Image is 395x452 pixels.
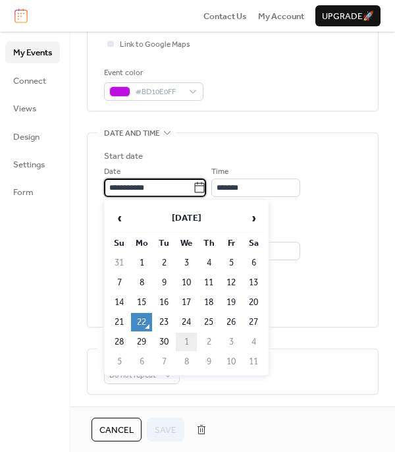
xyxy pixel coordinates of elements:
[109,254,130,272] td: 31
[131,273,152,292] td: 8
[104,165,120,179] span: Date
[198,273,219,292] td: 11
[176,293,197,312] td: 17
[258,9,304,22] a: My Account
[13,130,39,144] span: Design
[13,102,36,115] span: Views
[258,10,304,23] span: My Account
[5,98,60,119] a: Views
[104,67,201,80] div: Event color
[92,418,142,441] button: Cancel
[243,353,264,371] td: 11
[5,154,60,175] a: Settings
[13,186,34,199] span: Form
[99,424,134,437] span: Cancel
[109,333,130,351] td: 28
[221,353,242,371] td: 10
[131,234,152,252] th: Mo
[131,313,152,331] td: 22
[198,293,219,312] td: 18
[243,234,264,252] th: Sa
[243,293,264,312] td: 20
[243,273,264,292] td: 13
[5,42,60,63] a: My Events
[109,273,130,292] td: 7
[5,70,60,91] a: Connect
[104,150,143,163] div: Start date
[120,38,190,51] span: Link to Google Maps
[153,273,174,292] td: 9
[109,234,130,252] th: Su
[13,46,52,59] span: My Events
[176,254,197,272] td: 3
[198,313,219,331] td: 25
[131,293,152,312] td: 15
[221,333,242,351] td: 3
[153,293,174,312] td: 16
[131,333,152,351] td: 29
[198,254,219,272] td: 4
[322,10,374,23] span: Upgrade 🚀
[221,293,242,312] td: 19
[131,204,242,233] th: [DATE]
[136,86,182,99] span: #BD10E0FF
[5,126,60,147] a: Design
[203,9,247,22] a: Contact Us
[109,205,129,231] span: ‹
[243,313,264,331] td: 27
[109,293,130,312] td: 14
[221,313,242,331] td: 26
[131,254,152,272] td: 1
[153,353,174,371] td: 7
[176,333,197,351] td: 1
[198,333,219,351] td: 2
[203,10,247,23] span: Contact Us
[104,127,160,140] span: Date and time
[153,254,174,272] td: 2
[153,234,174,252] th: Tu
[176,313,197,331] td: 24
[176,234,197,252] th: We
[221,254,242,272] td: 5
[109,313,130,331] td: 21
[109,353,130,371] td: 5
[13,158,45,171] span: Settings
[153,313,174,331] td: 23
[211,165,228,179] span: Time
[176,353,197,371] td: 8
[198,234,219,252] th: Th
[243,333,264,351] td: 4
[243,254,264,272] td: 6
[5,181,60,202] a: Form
[176,273,197,292] td: 10
[14,9,28,23] img: logo
[131,353,152,371] td: 6
[221,234,242,252] th: Fr
[13,74,46,88] span: Connect
[198,353,219,371] td: 9
[153,333,174,351] td: 30
[221,273,242,292] td: 12
[244,205,263,231] span: ›
[315,5,381,26] button: Upgrade🚀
